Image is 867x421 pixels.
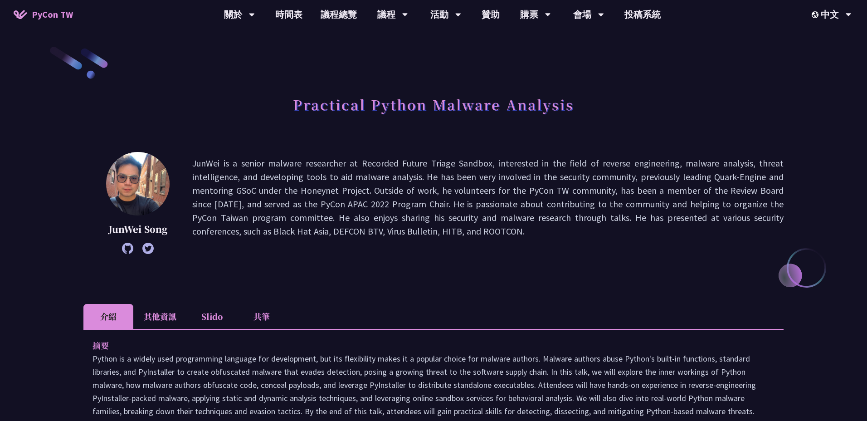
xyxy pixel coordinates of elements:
[293,91,574,118] h1: Practical Python Malware Analysis
[812,11,821,18] img: Locale Icon
[106,152,170,215] img: JunWei Song
[237,304,287,329] li: 共筆
[93,339,756,352] p: 摘要
[5,3,82,26] a: PyCon TW
[93,352,774,418] p: Python is a widely used programming language for development, but its flexibility makes it a popu...
[14,10,27,19] img: Home icon of PyCon TW 2025
[106,222,170,236] p: JunWei Song
[83,304,133,329] li: 介紹
[133,304,187,329] li: 其他資訊
[192,157,784,250] p: JunWei is a senior malware researcher at Recorded Future Triage Sandbox, interested in the field ...
[32,8,73,21] span: PyCon TW
[187,304,237,329] li: Slido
